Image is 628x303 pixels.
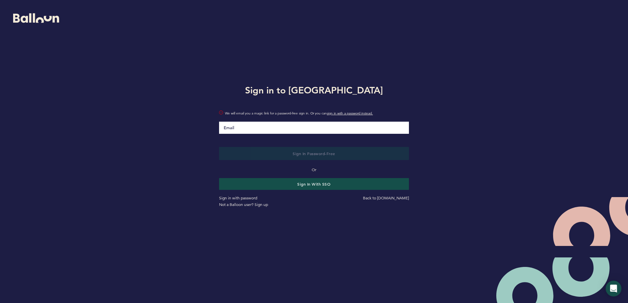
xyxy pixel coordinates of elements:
[219,202,268,207] a: Not a Balloon user? Sign up
[219,147,409,160] button: Sign in Password-Free
[219,122,409,134] input: Email
[293,151,335,156] span: Sign in Password-Free
[363,195,409,200] a: Back to [DOMAIN_NAME]
[219,167,409,173] p: Or
[327,111,373,115] a: sign in with a password instead.
[219,195,257,200] a: Sign in with password
[225,110,409,117] span: We will email you a magic link for a password-free sign in. Or you can
[219,178,409,190] button: Sign in with SSO
[214,84,414,97] h1: Sign in to [GEOGRAPHIC_DATA]
[606,281,621,296] div: Open Intercom Messenger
